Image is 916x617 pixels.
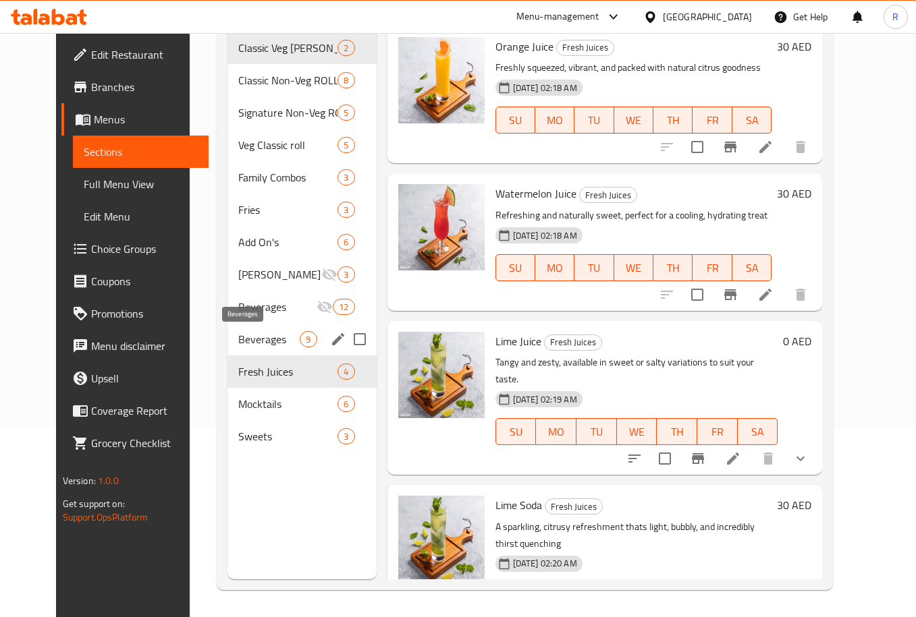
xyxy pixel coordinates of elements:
button: WE [614,107,653,134]
a: Coverage Report [61,394,209,427]
span: 12 [333,301,354,314]
a: Menu disclaimer [61,330,209,362]
div: Fresh Juices [238,363,338,380]
button: delete [752,442,784,475]
a: Coupons [61,265,209,297]
span: TH [659,111,687,130]
span: Menus [94,111,198,127]
span: 5 [338,139,354,152]
button: FR [693,107,732,134]
span: 4 [338,365,354,378]
span: Signature Non-Veg ROLLS [238,105,338,121]
a: Edit Menu [73,200,209,233]
span: MO [541,422,571,442]
span: 3 [338,204,354,216]
span: Choice Groups [91,241,198,257]
div: Mocktails6 [227,388,376,420]
div: Family Combos3 [227,161,376,194]
button: TH [653,254,693,281]
nav: Menu sections [227,26,376,458]
button: MO [535,107,574,134]
button: SA [738,418,778,445]
div: Fresh Juices [579,187,637,203]
button: SA [732,254,772,281]
span: Edit Restaurant [91,47,198,63]
button: WE [614,254,653,281]
span: Sections [84,144,198,160]
span: MO [541,111,569,130]
span: [DATE] 02:18 AM [508,82,583,94]
div: Fresh Juices [556,40,614,56]
div: Fresh Juices [544,334,602,351]
div: Veg Classic roll5 [227,129,376,161]
div: items [338,105,354,121]
span: Grocery Checklist [91,435,198,451]
span: TH [662,422,692,442]
a: Grocery Checklist [61,427,209,459]
span: Branches [91,79,198,95]
button: TH [657,418,697,445]
a: Edit menu item [725,450,741,467]
span: Beverages [238,331,300,347]
span: [DATE] 02:18 AM [508,229,583,242]
button: TU [576,418,617,445]
span: FR [698,258,726,278]
div: items [338,234,354,250]
button: FR [697,418,738,445]
span: 5 [338,107,354,119]
a: Support.OpsPlatform [63,508,149,526]
div: Menu-management [516,9,599,25]
a: Edit menu item [757,139,774,155]
span: SU [502,258,530,278]
p: Tangy and zesty, available in sweet or salty variations to suit your taste. [495,354,778,388]
h6: 0 AED [783,332,811,351]
div: Fresh Juices [545,498,603,515]
button: delete [784,131,817,163]
span: TU [580,258,608,278]
span: 3 [338,268,354,281]
span: MO [541,258,569,278]
span: [PERSON_NAME] [238,266,321,283]
button: delete [784,278,817,311]
button: SU [495,254,535,281]
a: Promotions [61,297,209,330]
a: Full Menu View [73,168,209,200]
button: Branch-specific-item [714,278,747,311]
p: Freshly squeezed, vibrant, and packed with natural citrus goodness [495,59,772,76]
svg: Inactive section [317,299,333,315]
div: Sweets3 [227,420,376,452]
span: Select to update [683,281,711,309]
span: Fresh Juices [545,334,601,350]
span: 9 [300,333,316,346]
span: SA [738,258,766,278]
div: Add On's6 [227,226,376,258]
span: SU [502,422,531,442]
div: Fresh Juices4 [227,355,376,388]
img: Lime Soda [398,496,485,582]
div: Signature Non-Veg ROLLS5 [227,96,376,129]
button: SU [495,418,537,445]
span: Coupons [91,273,198,289]
span: Version: [63,472,96,490]
div: items [338,202,354,218]
span: Watermelon Juice [495,183,576,204]
span: Fresh Juices [557,40,614,55]
div: Classic Non-Veg ROLL8 [227,64,376,96]
span: Promotions [91,305,198,322]
svg: Show Choices [792,450,809,467]
span: FR [698,111,726,130]
h6: 30 AED [777,184,811,203]
p: Refreshing and naturally sweet, perfect for a cooling, hydrating treat [495,207,772,224]
span: R [892,9,898,24]
span: Fresh Juices [580,187,637,203]
span: Add On's [238,234,338,250]
div: Sweets [238,428,338,444]
span: TU [582,422,612,442]
button: MO [536,418,576,445]
button: edit [328,329,348,349]
span: TH [659,258,687,278]
span: Fries [238,202,338,218]
a: Branches [61,71,209,103]
span: 1.0.0 [98,472,119,490]
img: Orange Juice [398,37,485,123]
